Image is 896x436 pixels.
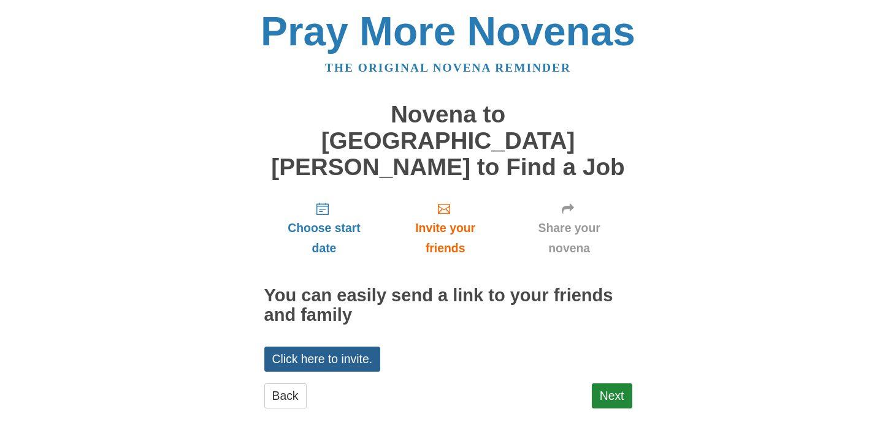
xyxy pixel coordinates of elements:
h1: Novena to [GEOGRAPHIC_DATA][PERSON_NAME] to Find a Job [264,102,632,180]
a: Choose start date [264,192,385,265]
span: Share your novena [519,218,620,258]
a: Back [264,383,307,408]
a: Share your novena [507,192,632,265]
a: Click here to invite. [264,347,381,372]
a: The original novena reminder [325,61,571,74]
a: Pray More Novenas [261,9,635,54]
span: Choose start date [277,218,372,258]
a: Invite your friends [384,192,506,265]
a: Next [592,383,632,408]
h2: You can easily send a link to your friends and family [264,286,632,325]
span: Invite your friends [396,218,494,258]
